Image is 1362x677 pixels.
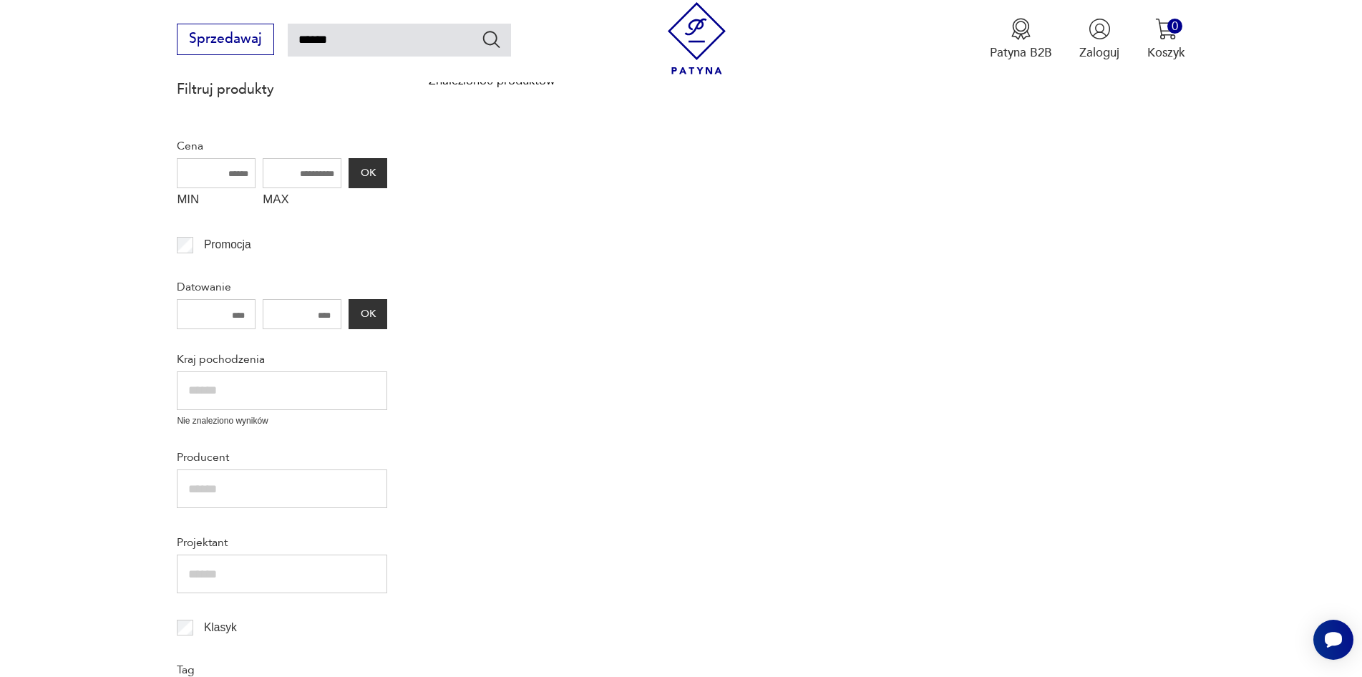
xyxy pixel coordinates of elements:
button: Szukaj [481,29,502,49]
label: MAX [263,188,341,215]
button: Zaloguj [1079,18,1119,61]
button: OK [349,299,387,329]
img: Ikona koszyka [1155,18,1177,40]
p: Cena [177,137,387,155]
label: MIN [177,188,256,215]
p: Nie znaleziono wyników [177,414,387,428]
a: Sprzedawaj [177,34,273,46]
p: Promocja [204,235,251,254]
p: Datowanie [177,278,387,296]
p: Zaloguj [1079,44,1119,61]
div: 0 [1167,19,1182,34]
button: 0Koszyk [1147,18,1185,61]
p: Producent [177,448,387,467]
iframe: Smartsupp widget button [1313,620,1353,660]
a: Ikona medaluPatyna B2B [990,18,1052,61]
p: Filtruj produkty [177,80,387,99]
img: Ikonka użytkownika [1089,18,1111,40]
img: Patyna - sklep z meblami i dekoracjami vintage [661,2,733,74]
button: Patyna B2B [990,18,1052,61]
img: Ikona medalu [1010,18,1032,40]
p: Kraj pochodzenia [177,350,387,369]
p: Patyna B2B [990,44,1052,61]
button: Sprzedawaj [177,24,273,55]
button: OK [349,158,387,188]
p: Projektant [177,533,387,552]
p: Koszyk [1147,44,1185,61]
p: Klasyk [204,618,237,637]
